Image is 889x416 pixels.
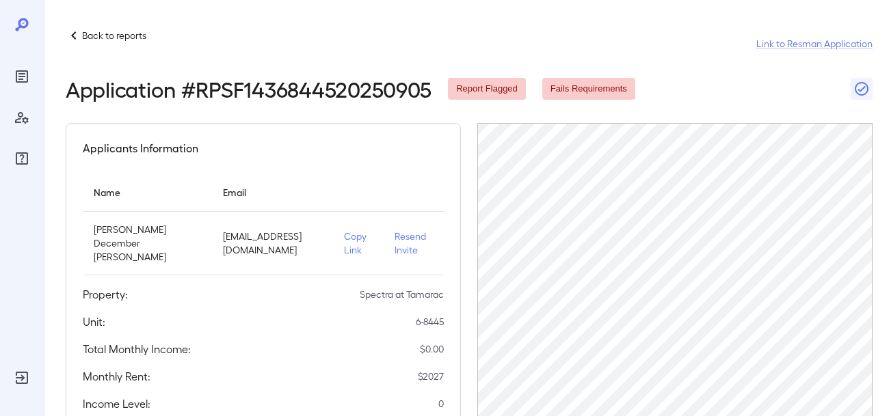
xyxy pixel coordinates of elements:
h2: Application # RPSF1436844520250905 [66,77,432,101]
p: $ 2027 [418,370,444,383]
p: Back to reports [82,29,146,42]
span: Report Flagged [448,83,526,96]
div: Reports [11,66,33,87]
h5: Property: [83,286,128,303]
p: 0 [438,397,444,411]
table: simple table [83,173,444,275]
p: Copy Link [344,230,372,257]
div: Log Out [11,367,33,389]
h5: Income Level: [83,396,150,412]
p: $ 0.00 [420,342,444,356]
p: Spectra at Tamarac [360,288,444,301]
h5: Total Monthly Income: [83,341,191,357]
p: [PERSON_NAME] December [PERSON_NAME] [94,223,201,264]
h5: Applicants Information [83,140,198,156]
p: [EMAIL_ADDRESS][DOMAIN_NAME] [223,230,323,257]
button: Close Report [851,78,873,100]
h5: Monthly Rent: [83,368,150,385]
th: Email [212,173,334,212]
th: Name [83,173,212,212]
a: Link to Resman Application [756,37,873,51]
h5: Unit: [83,314,105,330]
p: Resend Invite [395,230,433,257]
p: 6-8445 [416,315,444,329]
div: FAQ [11,148,33,169]
span: Fails Requirements [542,83,635,96]
div: Manage Users [11,107,33,128]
